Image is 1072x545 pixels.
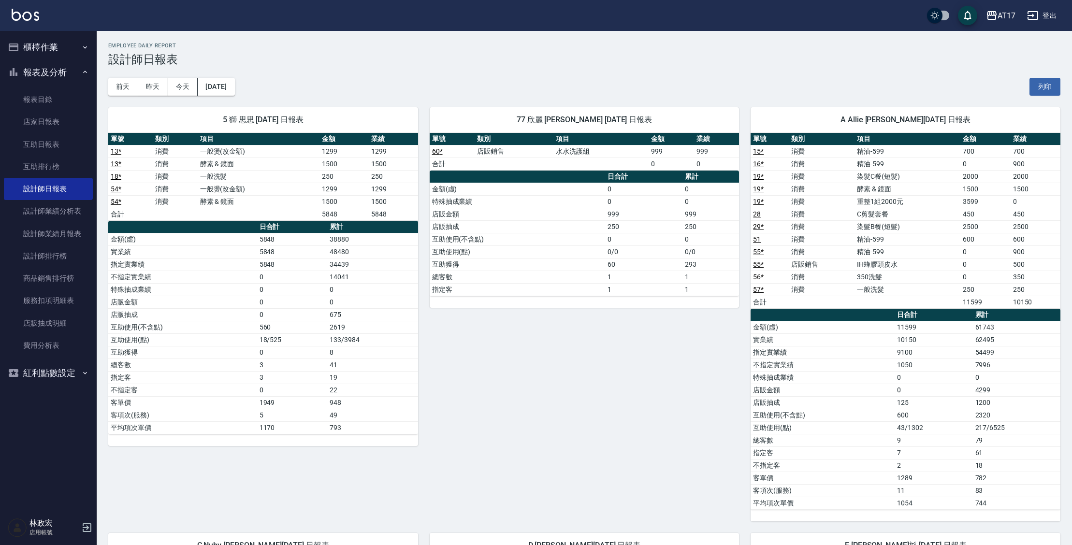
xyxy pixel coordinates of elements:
[960,195,1010,208] td: 3599
[430,133,475,145] th: 單號
[1011,258,1060,271] td: 500
[751,133,1060,309] table: a dense table
[257,308,328,321] td: 0
[855,245,960,258] td: 精油-599
[108,271,257,283] td: 不指定實業績
[1011,233,1060,245] td: 600
[1011,170,1060,183] td: 2000
[108,321,257,333] td: 互助使用(不含點)
[751,133,789,145] th: 單號
[751,371,895,384] td: 特殊抽成業績
[4,133,93,156] a: 互助日報表
[553,145,649,158] td: 水水洗護組
[605,258,682,271] td: 60
[430,220,605,233] td: 店販抽成
[682,183,739,195] td: 0
[108,43,1060,49] h2: Employee Daily Report
[1011,283,1060,296] td: 250
[789,158,855,170] td: 消費
[369,158,418,170] td: 1500
[327,384,418,396] td: 22
[855,283,960,296] td: 一般洗髮
[430,258,605,271] td: 互助獲得
[751,459,895,472] td: 不指定客
[4,223,93,245] a: 設計師業績月報表
[855,195,960,208] td: 重整1組2000元
[1011,208,1060,220] td: 450
[605,283,682,296] td: 1
[475,133,553,145] th: 類別
[108,371,257,384] td: 指定客
[369,208,418,220] td: 5848
[553,133,649,145] th: 項目
[4,60,93,85] button: 報表及分析
[1011,271,1060,283] td: 350
[789,245,855,258] td: 消費
[108,78,138,96] button: 前天
[257,271,328,283] td: 0
[108,421,257,434] td: 平均項次單價
[108,409,257,421] td: 客項次(服務)
[682,258,739,271] td: 293
[751,296,789,308] td: 合計
[751,384,895,396] td: 店販金額
[682,271,739,283] td: 1
[4,178,93,200] a: 設計師日報表
[1011,158,1060,170] td: 900
[319,145,369,158] td: 1299
[895,484,972,497] td: 11
[257,371,328,384] td: 3
[29,518,79,528] h5: 林政宏
[108,245,257,258] td: 實業績
[682,208,739,220] td: 999
[960,145,1010,158] td: 700
[327,221,418,233] th: 累計
[120,115,406,125] span: 5 獅 思思 [DATE] 日報表
[973,359,1060,371] td: 7996
[108,233,257,245] td: 金額(虛)
[855,233,960,245] td: 精油-599
[257,283,328,296] td: 0
[751,472,895,484] td: 客單價
[960,170,1010,183] td: 2000
[327,359,418,371] td: 41
[973,434,1060,446] td: 79
[960,296,1010,308] td: 11599
[789,283,855,296] td: 消費
[895,333,972,346] td: 10150
[789,220,855,233] td: 消費
[138,78,168,96] button: 昨天
[153,170,197,183] td: 消費
[4,267,93,289] a: 商品銷售排行榜
[998,10,1015,22] div: AT17
[430,171,739,296] table: a dense table
[973,409,1060,421] td: 2320
[751,333,895,346] td: 實業績
[327,308,418,321] td: 675
[108,384,257,396] td: 不指定客
[605,171,682,183] th: 日合計
[4,88,93,111] a: 報表目錄
[895,409,972,421] td: 600
[682,220,739,233] td: 250
[649,133,694,145] th: 金額
[108,283,257,296] td: 特殊抽成業績
[855,258,960,271] td: IH蜂膠頭皮水
[475,145,553,158] td: 店販銷售
[257,359,328,371] td: 3
[855,183,960,195] td: 酵素 & 鏡面
[605,195,682,208] td: 0
[855,170,960,183] td: 染髮C餐(短髮)
[257,333,328,346] td: 18/525
[682,233,739,245] td: 0
[605,245,682,258] td: 0/0
[855,271,960,283] td: 350洗髮
[4,35,93,60] button: 櫃檯作業
[168,78,198,96] button: 今天
[319,133,369,145] th: 金額
[108,359,257,371] td: 總客數
[973,421,1060,434] td: 217/6525
[1011,245,1060,258] td: 900
[1011,220,1060,233] td: 2500
[153,183,197,195] td: 消費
